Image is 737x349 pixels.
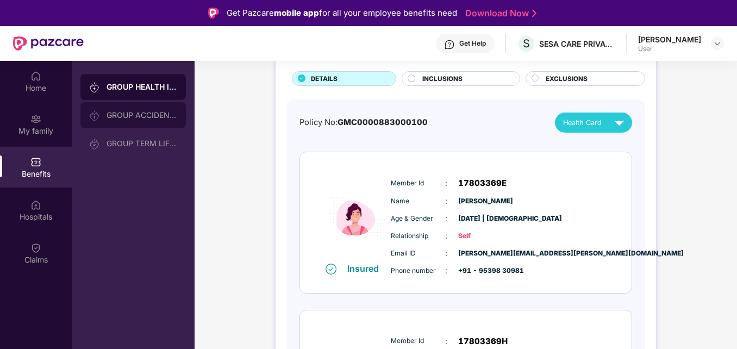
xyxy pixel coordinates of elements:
div: GROUP TERM LIFE INSURANCE [107,139,177,148]
span: : [445,177,447,189]
span: [PERSON_NAME] [458,196,513,207]
span: +91 - 95398 30981 [458,266,513,276]
span: Member Id [391,336,445,346]
img: icon [323,171,388,263]
span: Email ID [391,248,445,259]
span: [DATE] | [DEMOGRAPHIC_DATA] [458,214,513,224]
img: svg+xml;base64,PHN2ZyB3aWR0aD0iMjAiIGhlaWdodD0iMjAiIHZpZXdCb3g9IjAgMCAyMCAyMCIgZmlsbD0ibm9uZSIgeG... [89,139,100,149]
span: DETAILS [311,74,338,84]
span: GMC0000883000100 [338,117,428,127]
div: [PERSON_NAME] [638,34,701,45]
span: EXCLUSIONS [546,74,588,84]
img: svg+xml;base64,PHN2ZyBpZD0iSG9zcGl0YWxzIiB4bWxucz0iaHR0cDovL3d3dy53My5vcmcvMjAwMC9zdmciIHdpZHRoPS... [30,200,41,210]
div: GROUP ACCIDENTAL INSURANCE [107,111,177,120]
img: svg+xml;base64,PHN2ZyB4bWxucz0iaHR0cDovL3d3dy53My5vcmcvMjAwMC9zdmciIHZpZXdCb3g9IjAgMCAyNCAyNCIgd2... [610,113,629,132]
div: Policy No: [299,116,428,129]
span: 17803369H [458,335,508,348]
div: Insured [347,263,385,274]
a: Download Now [465,8,533,19]
span: Name [391,196,445,207]
img: New Pazcare Logo [13,36,84,51]
img: svg+xml;base64,PHN2ZyBpZD0iSGVscC0zMngzMiIgeG1sbnM9Imh0dHA6Ly93d3cudzMub3JnLzIwMDAvc3ZnIiB3aWR0aD... [444,39,455,50]
div: GROUP HEALTH INSURANCE [107,82,177,92]
span: Phone number [391,266,445,276]
span: : [445,230,447,242]
img: svg+xml;base64,PHN2ZyBpZD0iQ2xhaW0iIHhtbG5zPSJodHRwOi8vd3d3LnczLm9yZy8yMDAwL3N2ZyIgd2lkdGg9IjIwIi... [30,242,41,253]
span: 17803369E [458,177,507,190]
div: Get Pazcare for all your employee benefits need [227,7,457,20]
img: svg+xml;base64,PHN2ZyB4bWxucz0iaHR0cDovL3d3dy53My5vcmcvMjAwMC9zdmciIHdpZHRoPSIxNiIgaGVpZ2h0PSIxNi... [326,264,336,275]
span: : [445,247,447,259]
img: svg+xml;base64,PHN2ZyB3aWR0aD0iMjAiIGhlaWdodD0iMjAiIHZpZXdCb3g9IjAgMCAyMCAyMCIgZmlsbD0ibm9uZSIgeG... [89,110,100,121]
img: svg+xml;base64,PHN2ZyBpZD0iSG9tZSIgeG1sbnM9Imh0dHA6Ly93d3cudzMub3JnLzIwMDAvc3ZnIiB3aWR0aD0iMjAiIG... [30,71,41,82]
span: INCLUSIONS [422,74,463,84]
button: Health Card [555,113,632,133]
span: Health Card [563,117,602,128]
img: svg+xml;base64,PHN2ZyB3aWR0aD0iMjAiIGhlaWdodD0iMjAiIHZpZXdCb3g9IjAgMCAyMCAyMCIgZmlsbD0ibm9uZSIgeG... [89,82,100,93]
div: User [638,45,701,53]
img: svg+xml;base64,PHN2ZyBpZD0iRHJvcGRvd24tMzJ4MzIiIHhtbG5zPSJodHRwOi8vd3d3LnczLm9yZy8yMDAwL3N2ZyIgd2... [713,39,722,48]
img: Stroke [532,8,536,19]
span: S [523,37,530,50]
span: Relationship [391,231,445,241]
span: : [445,213,447,225]
span: Age & Gender [391,214,445,224]
span: : [445,335,447,347]
span: Member Id [391,178,445,189]
span: : [445,195,447,207]
span: : [445,265,447,277]
div: Get Help [459,39,486,48]
span: Self [458,231,513,241]
img: Logo [208,8,219,18]
div: SESA CARE PRIVATE LIMITED [539,39,615,49]
strong: mobile app [274,8,319,18]
img: svg+xml;base64,PHN2ZyB3aWR0aD0iMjAiIGhlaWdodD0iMjAiIHZpZXdCb3g9IjAgMCAyMCAyMCIgZmlsbD0ibm9uZSIgeG... [30,114,41,124]
span: [PERSON_NAME][EMAIL_ADDRESS][PERSON_NAME][DOMAIN_NAME] [458,248,513,259]
img: svg+xml;base64,PHN2ZyBpZD0iQmVuZWZpdHMiIHhtbG5zPSJodHRwOi8vd3d3LnczLm9yZy8yMDAwL3N2ZyIgd2lkdGg9Ij... [30,157,41,167]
